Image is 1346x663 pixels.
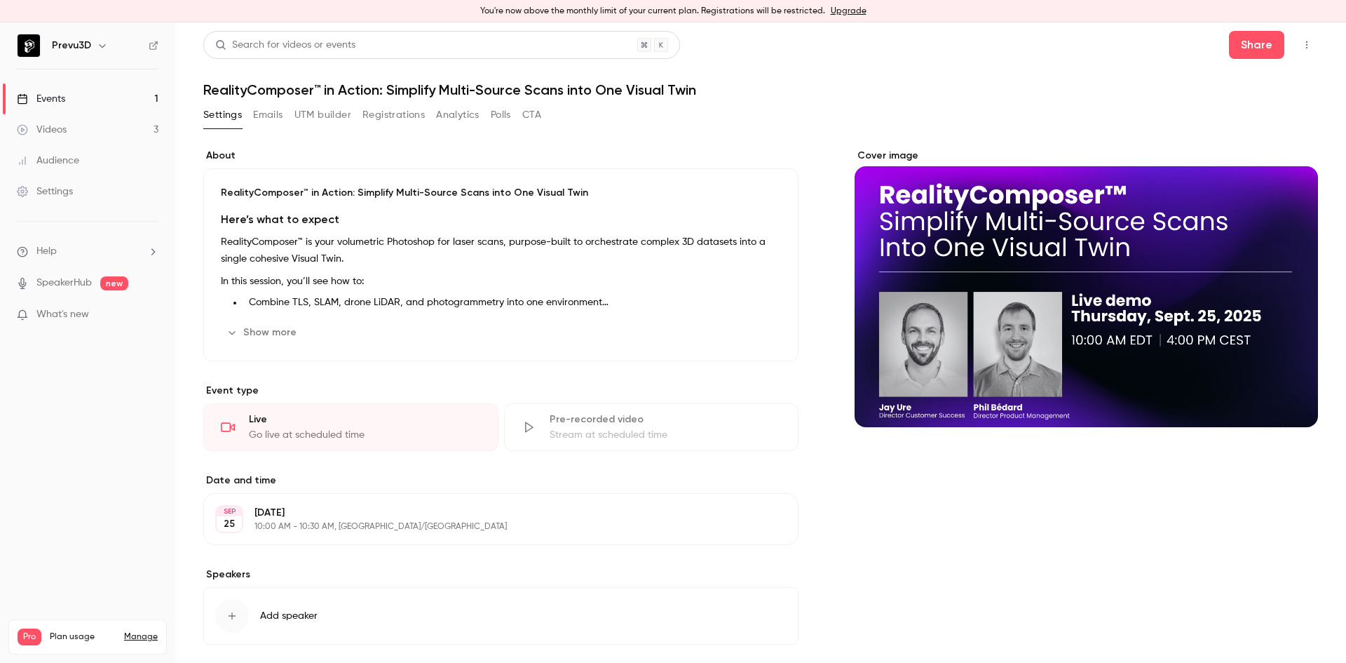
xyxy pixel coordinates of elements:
[855,149,1318,163] label: Cover image
[18,34,40,57] img: Prevu3D
[36,276,92,290] a: SpeakerHub
[243,295,781,310] li: Combine TLS, SLAM, drone LiDAR, and photogrammetry into one environment
[217,507,242,516] div: SEP
[294,104,351,126] button: UTM builder
[362,104,425,126] button: Registrations
[224,517,235,531] p: 25
[203,104,242,126] button: Settings
[215,38,355,53] div: Search for videos or events
[203,474,798,488] label: Date and time
[203,81,1318,98] h1: RealityComposer™ in Action: Simplify Multi-Source Scans into One Visual Twin
[36,307,89,322] span: What's new
[17,123,67,137] div: Videos
[1229,31,1284,59] button: Share
[254,506,724,520] p: [DATE]
[522,104,541,126] button: CTA
[17,244,158,259] li: help-dropdown-opener
[18,629,41,645] span: Pro
[17,92,65,106] div: Events
[52,39,91,53] h6: Prevu3D
[203,384,798,398] p: Event type
[203,568,798,582] label: Speakers
[203,403,498,451] div: LiveGo live at scheduled time
[221,321,305,344] button: Show more
[203,587,798,645] button: Add speaker
[17,154,79,168] div: Audience
[142,309,158,321] iframe: Noticeable Trigger
[249,413,481,427] div: Live
[203,149,798,163] label: About
[831,6,866,17] a: Upgrade
[249,428,481,442] div: Go live at scheduled time
[504,403,799,451] div: Pre-recorded videoStream at scheduled time
[124,631,158,643] a: Manage
[550,413,782,427] div: Pre-recorded video
[100,276,128,290] span: new
[550,428,782,442] div: Stream at scheduled time
[50,631,116,643] span: Plan usage
[436,104,480,126] button: Analytics
[221,273,781,290] p: In this session, you’ll see how to:
[260,609,318,623] span: Add speaker
[221,186,781,200] p: RealityComposer™ in Action: Simplify Multi-Source Scans into One Visual Twin
[855,149,1318,427] section: Cover image
[221,211,781,228] h3: Here’s what to expect
[36,244,57,259] span: Help
[253,104,283,126] button: Emails
[221,234,781,267] p: RealityComposer™ is your volumetric Photoshop for laser scans, purpose-built to orchestrate compl...
[254,521,724,533] p: 10:00 AM - 10:30 AM, [GEOGRAPHIC_DATA]/[GEOGRAPHIC_DATA]
[491,104,511,126] button: Polls
[17,185,73,199] div: Settings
